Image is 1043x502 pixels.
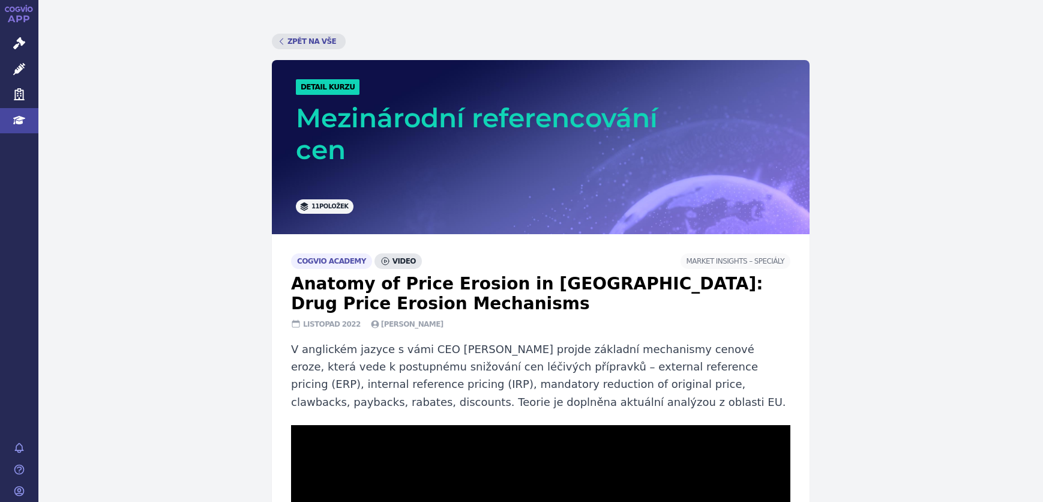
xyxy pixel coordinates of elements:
p: V anglickém jazyce s vámi CEO [PERSON_NAME] projde základní mechanismy cenové eroze, která vede k... [291,340,790,411]
span: Detail kurzu [296,79,359,95]
span: [PERSON_NAME] [370,319,443,330]
span: video [374,253,422,269]
span: Anatomy of Price Erosion in [GEOGRAPHIC_DATA]: Drug Price Erosion Mechanisms [291,274,763,314]
a: Zpět na vše [272,34,346,49]
span: Market Insights –⁠ Speciály [681,253,790,269]
span: cogvio academy [291,253,372,269]
h2: Mezinárodní referencování cen [296,102,699,166]
span: 11 položek [296,199,353,214]
span: listopad 2022 [291,319,361,330]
